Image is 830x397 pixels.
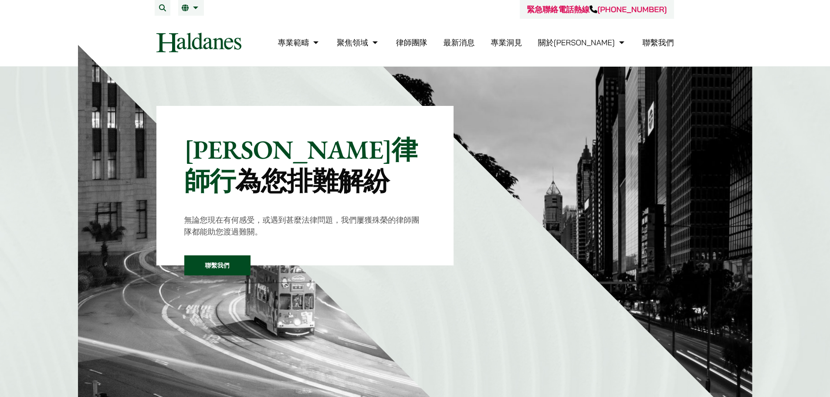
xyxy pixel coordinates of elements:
a: 聚焦領域 [337,37,380,48]
a: 專業洞見 [491,37,522,48]
p: 無論您現在有何感受，或遇到甚麼法律問題，我們屢獲殊榮的律師團隊都能助您渡過難關。 [184,214,426,238]
p: [PERSON_NAME]律師行 [184,134,426,197]
a: 關於何敦 [538,37,627,48]
a: 律師團隊 [396,37,427,48]
a: 繁 [182,4,200,11]
a: 最新消息 [443,37,474,48]
a: 專業範疇 [278,37,321,48]
mark: 為您排難解紛 [235,164,389,198]
img: Logo of Haldanes [156,33,241,52]
a: 聯繫我們 [184,255,251,275]
a: 聯繫我們 [643,37,674,48]
a: 緊急聯絡電話熱線[PHONE_NUMBER] [527,4,667,14]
